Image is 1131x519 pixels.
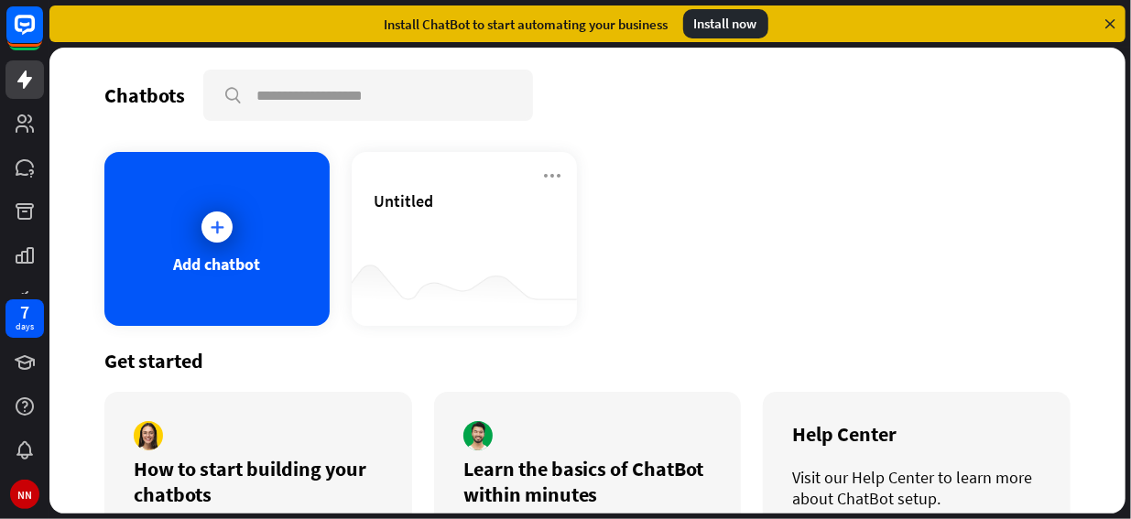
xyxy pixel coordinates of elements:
div: Add chatbot [173,254,260,275]
div: days [16,320,34,333]
div: How to start building your chatbots [134,456,383,507]
div: 7 [20,304,29,320]
a: 7 days [5,299,44,338]
div: Chatbots [104,82,185,108]
div: Install ChatBot to start automating your business [385,16,669,33]
div: NN [10,480,39,509]
span: Untitled [374,190,433,211]
div: Get started [104,348,1071,373]
img: author [463,421,493,450]
img: author [134,421,163,450]
button: Open LiveChat chat widget [15,7,70,62]
div: Learn the basics of ChatBot within minutes [463,456,712,507]
div: Help Center [792,421,1041,447]
div: Install now [683,9,768,38]
div: Visit our Help Center to learn more about ChatBot setup. [792,467,1041,509]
